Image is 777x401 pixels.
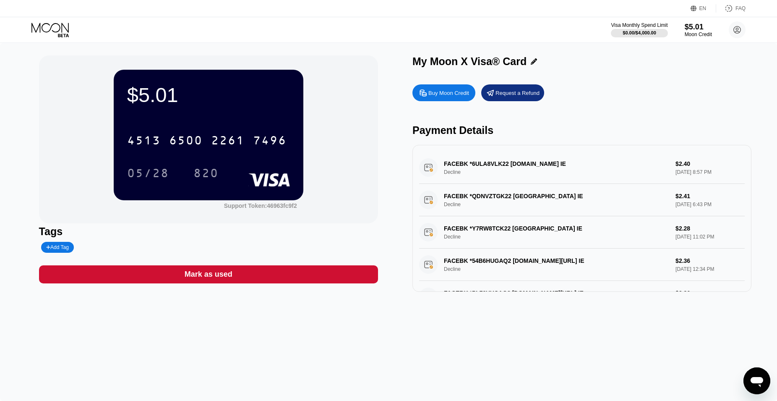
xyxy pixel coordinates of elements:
[39,265,378,283] div: Mark as used
[481,84,544,101] div: Request a Refund
[743,367,770,394] iframe: Button to launch messaging window
[46,244,69,250] div: Add Tag
[412,84,475,101] div: Buy Moon Credit
[185,270,232,279] div: Mark as used
[611,22,667,28] div: Visa Monthly Spend Limit
[127,135,161,148] div: 4513
[211,135,245,148] div: 2261
[224,202,297,209] div: Support Token:46963fc9f2
[224,202,297,209] div: Support Token: 46963fc9f2
[127,168,169,181] div: 05/28
[412,124,751,136] div: Payment Details
[187,162,225,183] div: 820
[39,225,378,238] div: Tags
[699,5,707,11] div: EN
[122,130,292,151] div: 4513650022617496
[253,135,287,148] div: 7496
[41,242,74,253] div: Add Tag
[685,31,712,37] div: Moon Credit
[127,83,290,107] div: $5.01
[716,4,746,13] div: FAQ
[428,89,469,97] div: Buy Moon Credit
[691,4,716,13] div: EN
[121,162,175,183] div: 05/28
[735,5,746,11] div: FAQ
[685,23,712,31] div: $5.01
[611,22,667,37] div: Visa Monthly Spend Limit$0.00/$4,000.00
[193,168,219,181] div: 820
[623,30,656,35] div: $0.00 / $4,000.00
[412,55,527,68] div: My Moon X Visa® Card
[685,23,712,37] div: $5.01Moon Credit
[495,89,540,97] div: Request a Refund
[169,135,203,148] div: 6500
